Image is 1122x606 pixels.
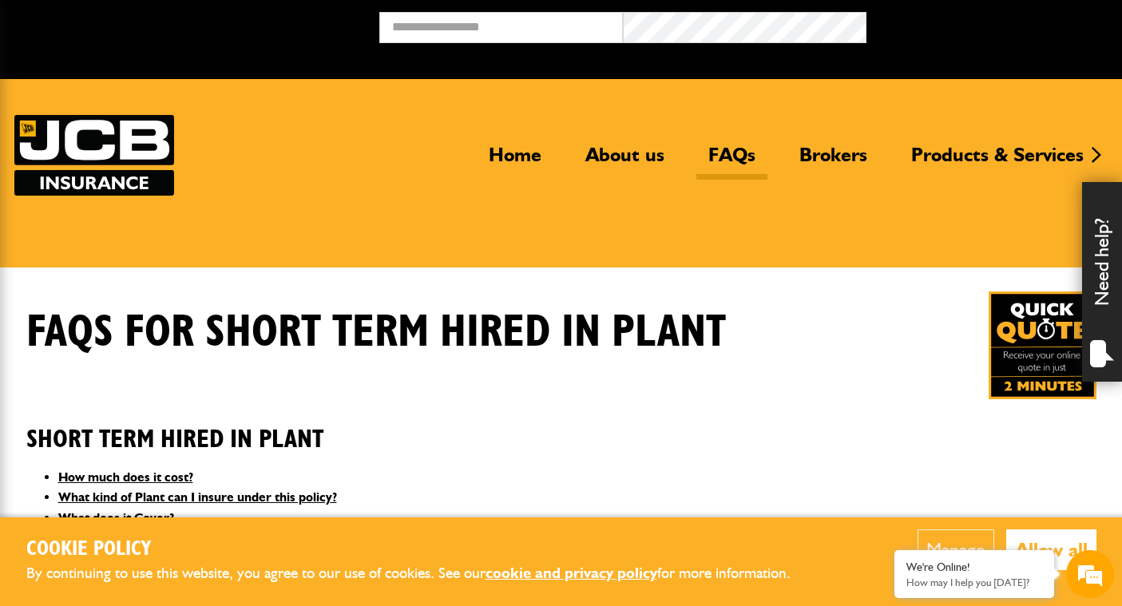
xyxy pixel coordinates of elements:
[899,143,1096,180] a: Products & Services
[27,89,67,111] img: d_20077148190_company_1631870298795_20077148190
[26,400,1096,454] h2: Short Term Hired In Plant
[918,529,994,570] button: Manage
[989,291,1096,399] img: Quick Quote
[14,115,174,196] img: JCB Insurance Services logo
[217,492,290,513] em: Start Chat
[477,143,553,180] a: Home
[26,306,726,359] h1: FAQS for Short Term Hired In Plant
[21,242,291,277] input: Enter your phone number
[58,469,193,485] a: How much does it cost?
[1006,529,1096,570] button: Allow all
[696,143,767,180] a: FAQs
[262,8,300,46] div: Minimize live chat window
[866,12,1110,37] button: Broker Login
[21,195,291,230] input: Enter your email address
[58,489,337,505] a: What kind of Plant can I insure under this policy?
[573,143,676,180] a: About us
[906,560,1042,574] div: We're Online!
[486,564,657,582] a: cookie and privacy policy
[26,561,817,586] p: By continuing to use this website, you agree to our use of cookies. See our for more information.
[14,115,174,196] a: JCB Insurance Services
[83,89,268,110] div: Chat with us now
[21,148,291,183] input: Enter your last name
[989,291,1096,399] a: Get your insurance quote in just 2-minutes
[21,289,291,478] textarea: Type your message and hit 'Enter'
[58,510,174,525] a: What does it Cover?
[26,537,817,562] h2: Cookie Policy
[787,143,879,180] a: Brokers
[1082,182,1122,382] div: Need help?
[906,576,1042,588] p: How may I help you today?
